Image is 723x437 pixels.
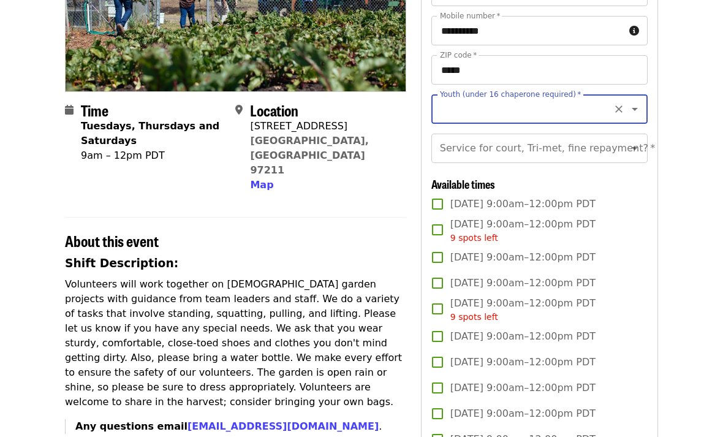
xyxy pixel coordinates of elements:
label: Youth (under 16 chaperone required) [440,91,581,98]
button: Open [626,101,643,118]
span: [DATE] 9:00am–12:00pm PDT [450,406,596,421]
span: Available times [431,176,495,192]
strong: Tuesdays, Thursdays and Saturdays [81,120,219,146]
button: Open [626,140,643,157]
p: Volunteers will work together on [DEMOGRAPHIC_DATA] garden projects with guidance from team leade... [65,277,406,409]
a: [EMAIL_ADDRESS][DOMAIN_NAME] [187,420,379,432]
i: calendar icon [65,104,74,116]
span: Map [250,179,273,191]
a: [GEOGRAPHIC_DATA], [GEOGRAPHIC_DATA] 97211 [250,135,369,176]
input: Mobile number [431,16,624,45]
span: [DATE] 9:00am–12:00pm PDT [450,329,596,344]
span: [DATE] 9:00am–12:00pm PDT [450,296,596,324]
div: 9am – 12pm PDT [81,148,225,163]
div: [STREET_ADDRESS] [250,119,396,134]
span: Location [250,99,298,121]
span: [DATE] 9:00am–12:00pm PDT [450,197,596,211]
span: [DATE] 9:00am–12:00pm PDT [450,250,596,265]
i: map-marker-alt icon [235,104,243,116]
label: ZIP code [440,51,477,59]
strong: Shift Description: [65,257,178,270]
span: 9 spots left [450,312,498,322]
span: [DATE] 9:00am–12:00pm PDT [450,217,596,245]
button: Map [250,178,273,192]
span: [DATE] 9:00am–12:00pm PDT [450,355,596,370]
i: circle-info icon [629,25,639,37]
input: ZIP code [431,55,648,85]
p: . [75,419,406,434]
span: 9 spots left [450,233,498,243]
span: Time [81,99,108,121]
button: Clear [610,101,627,118]
label: Mobile number [440,12,500,20]
span: [DATE] 9:00am–12:00pm PDT [450,381,596,395]
strong: Any questions email [75,420,379,432]
span: [DATE] 9:00am–12:00pm PDT [450,276,596,291]
span: About this event [65,230,159,251]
